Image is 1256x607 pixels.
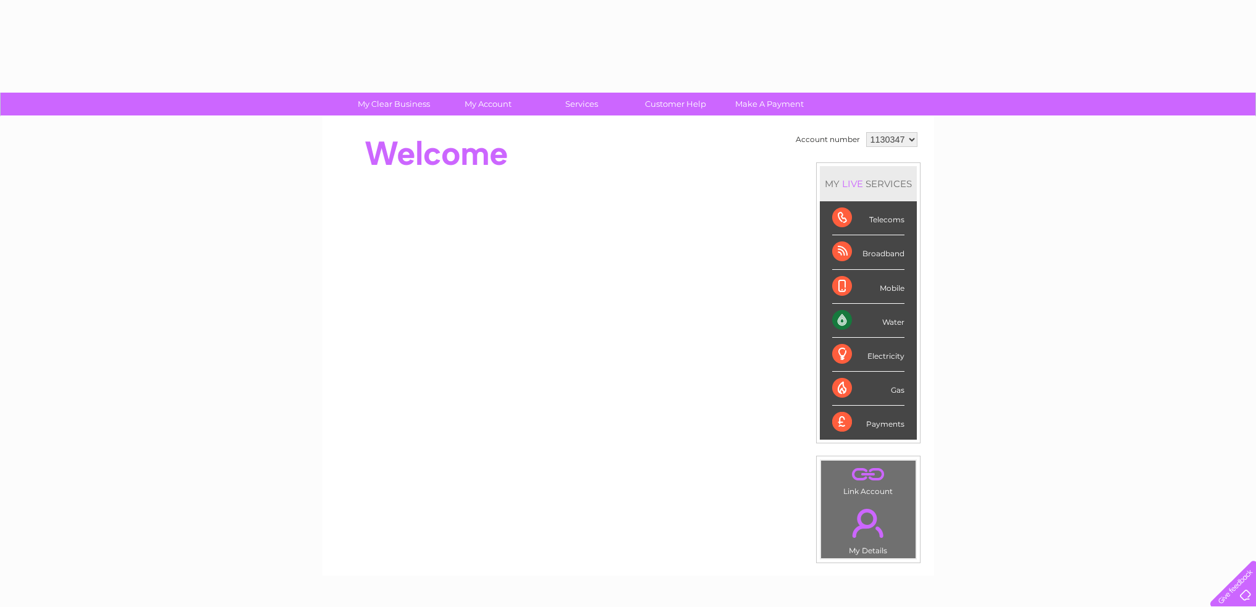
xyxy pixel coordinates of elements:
div: Electricity [832,338,904,372]
a: Services [531,93,633,115]
div: LIVE [840,178,866,190]
a: Customer Help [625,93,727,115]
div: Telecoms [832,201,904,235]
div: Mobile [832,270,904,304]
div: Water [832,304,904,338]
div: Payments [832,406,904,439]
td: Link Account [820,460,916,499]
div: Broadband [832,235,904,269]
a: My Clear Business [343,93,445,115]
a: My Account [437,93,539,115]
a: . [824,464,912,485]
a: Make A Payment [719,93,820,115]
a: . [824,501,912,545]
div: Gas [832,372,904,406]
td: My Details [820,498,916,559]
div: MY SERVICES [820,166,917,201]
td: Account number [793,129,863,150]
